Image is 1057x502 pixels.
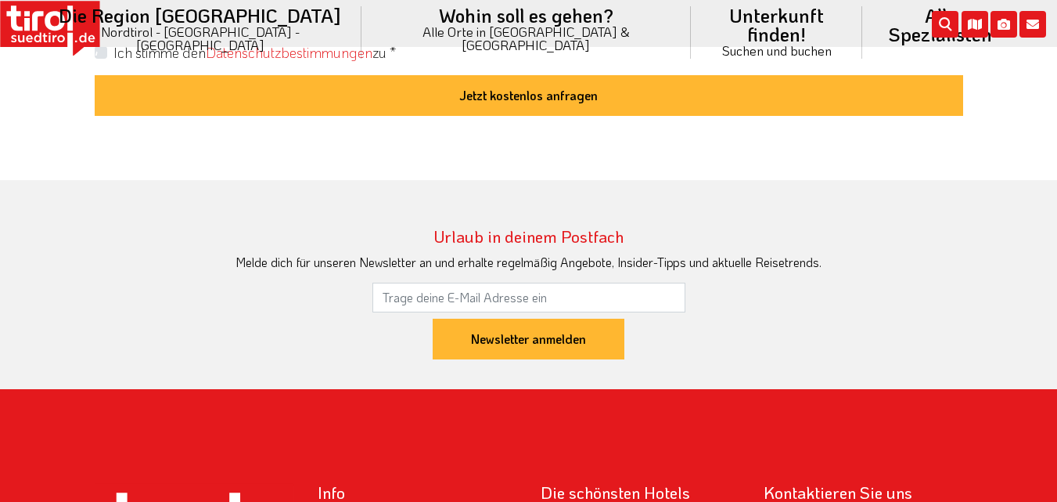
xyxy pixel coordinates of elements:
[372,283,685,312] input: Trage deine E-Mail Adresse ein
[710,44,843,57] small: Suchen und buchen
[764,483,963,501] h3: Kontaktieren Sie uns
[58,25,343,52] small: Nordtirol - [GEOGRAPHIC_DATA] - [GEOGRAPHIC_DATA]
[380,25,672,52] small: Alle Orte in [GEOGRAPHIC_DATA] & [GEOGRAPHIC_DATA]
[541,483,740,501] h3: Die schönsten Hotels
[95,227,963,245] h3: Urlaub in deinem Postfach
[990,11,1017,38] i: Fotogalerie
[95,75,963,116] button: Jetzt kostenlos anfragen
[433,319,624,359] input: Newsletter anmelden
[1019,11,1046,38] i: Kontakt
[318,483,517,501] h3: Info
[95,254,963,271] div: Melde dich für unseren Newsletter an und erhalte regelmäßig Angebote, Insider-Tipps und aktuelle ...
[962,11,988,38] i: Karte öffnen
